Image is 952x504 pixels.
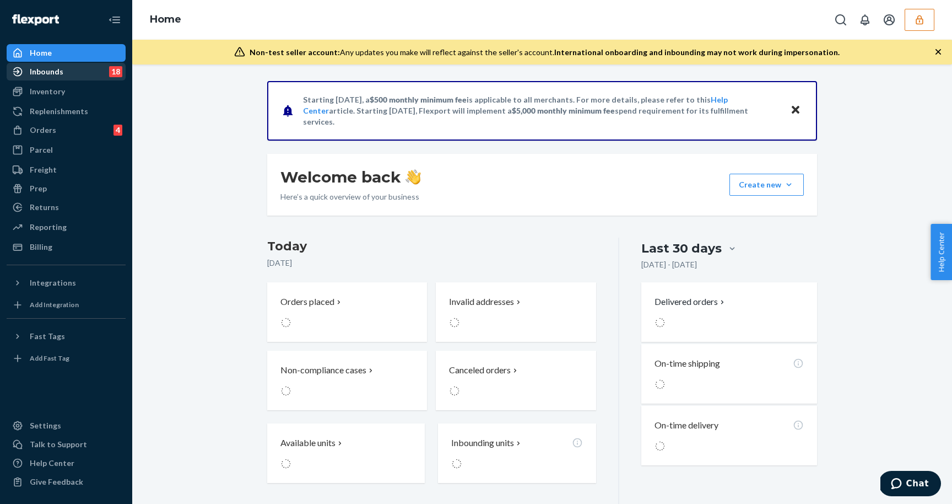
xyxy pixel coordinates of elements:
div: Home [30,47,52,58]
button: Invalid addresses [436,282,596,342]
img: hand-wave emoji [405,169,421,185]
span: $5,000 monthly minimum fee [512,106,615,115]
div: Replenishments [30,106,88,117]
span: International onboarding and inbounding may not work during impersonation. [554,47,840,57]
div: Orders [30,125,56,136]
a: Settings [7,417,126,435]
p: [DATE] - [DATE] [641,259,697,270]
button: Orders placed [267,282,427,342]
a: Inbounds18 [7,63,126,81]
button: Close [788,103,803,119]
span: $500 monthly minimum fee [370,95,467,104]
a: Home [150,13,181,25]
button: Create new [729,174,804,196]
button: Delivered orders [654,296,727,308]
div: 18 [109,66,122,77]
a: Inventory [7,83,126,100]
a: Billing [7,238,126,256]
a: Prep [7,180,126,197]
button: Give Feedback [7,473,126,491]
a: Returns [7,199,126,216]
div: Returns [30,202,59,213]
iframe: Opens a widget where you can chat to one of our agents [880,471,941,498]
button: Available units [267,423,425,483]
a: Home [7,44,126,62]
button: Canceled orders [436,351,596,410]
div: Freight [30,164,57,175]
button: Open account menu [878,9,900,31]
div: Help Center [30,458,74,469]
div: Last 30 days [641,240,722,257]
h3: Today [267,238,596,255]
a: Help Center [7,454,126,472]
img: Flexport logo [12,14,59,25]
a: Add Integration [7,296,126,314]
button: Inbounding units [438,423,596,483]
div: Give Feedback [30,476,83,487]
button: Close Navigation [104,9,126,31]
div: Inventory [30,86,65,97]
button: Open notifications [854,9,876,31]
button: Talk to Support [7,436,126,453]
p: On-time shipping [654,357,720,370]
div: Billing [30,242,52,253]
div: Parcel [30,144,53,156]
span: Non-test seller account: [250,47,340,57]
p: Available units [280,437,336,449]
div: Integrations [30,277,76,288]
button: Non-compliance cases [267,351,427,410]
a: Add Fast Tag [7,350,126,367]
div: Inbounds [30,66,63,77]
div: Settings [30,420,61,431]
div: Prep [30,183,47,194]
p: Here’s a quick overview of your business [280,191,421,202]
button: Fast Tags [7,328,126,345]
p: [DATE] [267,258,596,269]
button: Integrations [7,274,126,292]
button: Help Center [931,224,952,280]
p: Inbounding units [451,437,514,449]
button: Open Search Box [830,9,852,31]
h1: Welcome back [280,167,421,187]
div: Talk to Support [30,439,87,450]
a: Replenishments [7,103,126,120]
div: Add Fast Tag [30,353,69,363]
p: Invalid addresses [449,296,514,308]
div: Add Integration [30,300,79,309]
a: Orders4 [7,121,126,139]
a: Parcel [7,141,126,159]
div: Fast Tags [30,331,65,342]
p: Canceled orders [449,364,511,377]
a: Reporting [7,218,126,236]
a: Freight [7,161,126,179]
p: Non-compliance cases [280,364,366,377]
p: On-time delivery [654,419,718,432]
div: Any updates you make will reflect against the seller's account. [250,47,840,58]
p: Orders placed [280,296,334,308]
ol: breadcrumbs [141,4,190,36]
p: Starting [DATE], a is applicable to all merchants. For more details, please refer to this article... [303,94,780,127]
div: Reporting [30,222,67,233]
div: 4 [113,125,122,136]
